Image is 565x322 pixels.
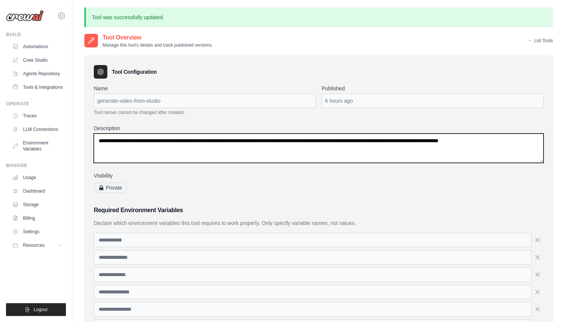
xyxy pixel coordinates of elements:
p: Manage this tool's details and track published versions. [102,42,213,48]
h3: Tool Configuration [112,68,157,76]
a: Environment Variables [9,137,66,155]
span: Resources [23,242,44,248]
label: Name [94,85,316,92]
a: Billing [9,212,66,224]
div: generate-video-from-studio [94,94,316,108]
label: Visibility [94,172,316,179]
a: Settings [9,226,66,238]
a: Usage [9,172,66,184]
a: Tools & Integrations [9,81,66,93]
div: Manage [6,163,66,169]
a: Traces [9,110,66,122]
span: Logout [34,307,47,313]
a: ← List Tools [528,38,553,44]
label: Description [94,125,544,132]
button: Logout [6,303,66,316]
a: Crew Studio [9,54,66,66]
a: Storage [9,199,66,211]
span: Private [94,182,127,193]
p: Declare which environment variables this tool requires to work properly. Only specify variable na... [94,219,544,227]
a: Agents Repository [9,68,66,80]
p: Tool was successfully updated. [84,8,553,27]
time: October 4, 2025 at 01:00 PDT [325,98,353,104]
button: Resources [9,239,66,251]
a: LLM Connections [9,123,66,135]
img: Logo [6,10,44,21]
label: Published [322,85,544,92]
div: Build [6,32,66,38]
a: Dashboard [9,185,66,197]
div: Operate [6,101,66,107]
a: Automations [9,41,66,53]
h3: Required Environment Variables [94,206,544,215]
h2: Tool Overview [102,33,213,42]
p: Tool names cannot be changed after creation [94,109,316,115]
